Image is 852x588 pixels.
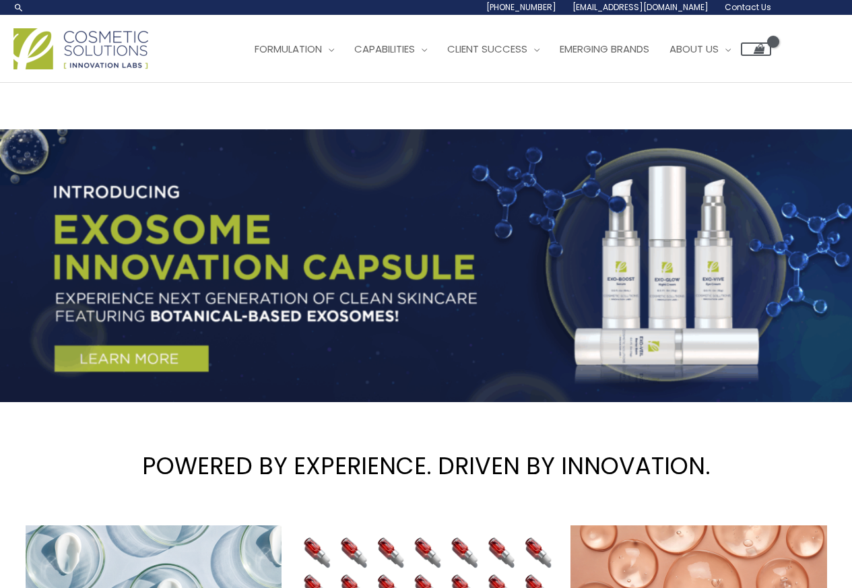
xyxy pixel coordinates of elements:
nav: Site Navigation [234,29,771,69]
a: View Shopping Cart, empty [741,42,771,56]
span: Emerging Brands [560,42,649,56]
a: Formulation [244,29,344,69]
a: About Us [659,29,741,69]
span: Client Success [447,42,527,56]
a: Capabilities [344,29,437,69]
span: About Us [669,42,719,56]
span: [PHONE_NUMBER] [486,1,556,13]
span: Capabilities [354,42,415,56]
span: [EMAIL_ADDRESS][DOMAIN_NAME] [572,1,709,13]
a: Emerging Brands [550,29,659,69]
a: Client Success [437,29,550,69]
a: Search icon link [13,2,24,13]
span: Contact Us [725,1,771,13]
img: Cosmetic Solutions Logo [13,28,148,69]
span: Formulation [255,42,322,56]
